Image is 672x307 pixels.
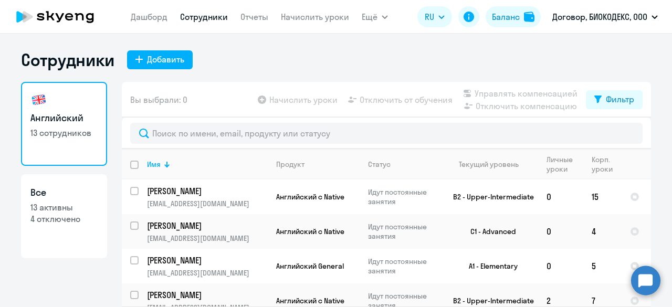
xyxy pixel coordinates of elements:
[147,220,266,231] p: [PERSON_NAME]
[276,192,344,202] span: Английский с Native
[417,6,452,27] button: RU
[147,160,161,169] div: Имя
[21,82,107,166] a: Английский13 сотрудников
[538,179,583,214] td: 0
[440,179,538,214] td: B2 - Upper-Intermediate
[362,10,377,23] span: Ещё
[459,160,519,169] div: Текущий уровень
[147,289,267,301] a: [PERSON_NAME]
[130,93,187,106] span: Вы выбрали: 0
[147,268,267,278] p: [EMAIL_ADDRESS][DOMAIN_NAME]
[276,227,344,236] span: Английский с Native
[147,289,266,301] p: [PERSON_NAME]
[538,214,583,249] td: 0
[547,155,573,174] div: Личные уроки
[486,6,541,27] button: Балансbalance
[538,249,583,283] td: 0
[147,160,267,169] div: Имя
[180,12,228,22] a: Сотрудники
[592,155,613,174] div: Корп. уроки
[368,222,440,241] p: Идут постоянные занятия
[592,155,621,174] div: Корп. уроки
[147,185,266,197] p: [PERSON_NAME]
[524,12,534,22] img: balance
[147,255,266,266] p: [PERSON_NAME]
[368,257,440,276] p: Идут постоянные занятия
[368,187,440,206] p: Идут постоянные занятия
[131,12,167,22] a: Дашборд
[368,160,391,169] div: Статус
[440,214,538,249] td: C1 - Advanced
[492,10,520,23] div: Баланс
[606,93,634,105] div: Фильтр
[21,174,107,258] a: Все13 активны4 отключено
[276,160,304,169] div: Продукт
[276,160,359,169] div: Продукт
[440,249,538,283] td: A1 - Elementary
[547,4,663,29] button: Договор, БИОКОДЕКС, ООО
[583,214,622,249] td: 4
[425,10,434,23] span: RU
[583,179,622,214] td: 15
[586,90,643,109] button: Фильтр
[276,296,344,305] span: Английский с Native
[281,12,349,22] a: Начислить уроки
[147,255,267,266] a: [PERSON_NAME]
[30,127,98,139] p: 13 сотрудников
[147,185,267,197] a: [PERSON_NAME]
[240,12,268,22] a: Отчеты
[30,91,47,108] img: english
[147,199,267,208] p: [EMAIL_ADDRESS][DOMAIN_NAME]
[449,160,538,169] div: Текущий уровень
[147,234,267,243] p: [EMAIL_ADDRESS][DOMAIN_NAME]
[127,50,193,69] button: Добавить
[30,213,98,225] p: 4 отключено
[362,6,388,27] button: Ещё
[147,220,267,231] a: [PERSON_NAME]
[21,49,114,70] h1: Сотрудники
[130,123,643,144] input: Поиск по имени, email, продукту или статусу
[368,160,440,169] div: Статус
[547,155,583,174] div: Личные уроки
[552,10,647,23] p: Договор, БИОКОДЕКС, ООО
[30,202,98,213] p: 13 активны
[583,249,622,283] td: 5
[30,111,98,125] h3: Английский
[276,261,344,271] span: Английский General
[147,53,184,66] div: Добавить
[30,186,98,199] h3: Все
